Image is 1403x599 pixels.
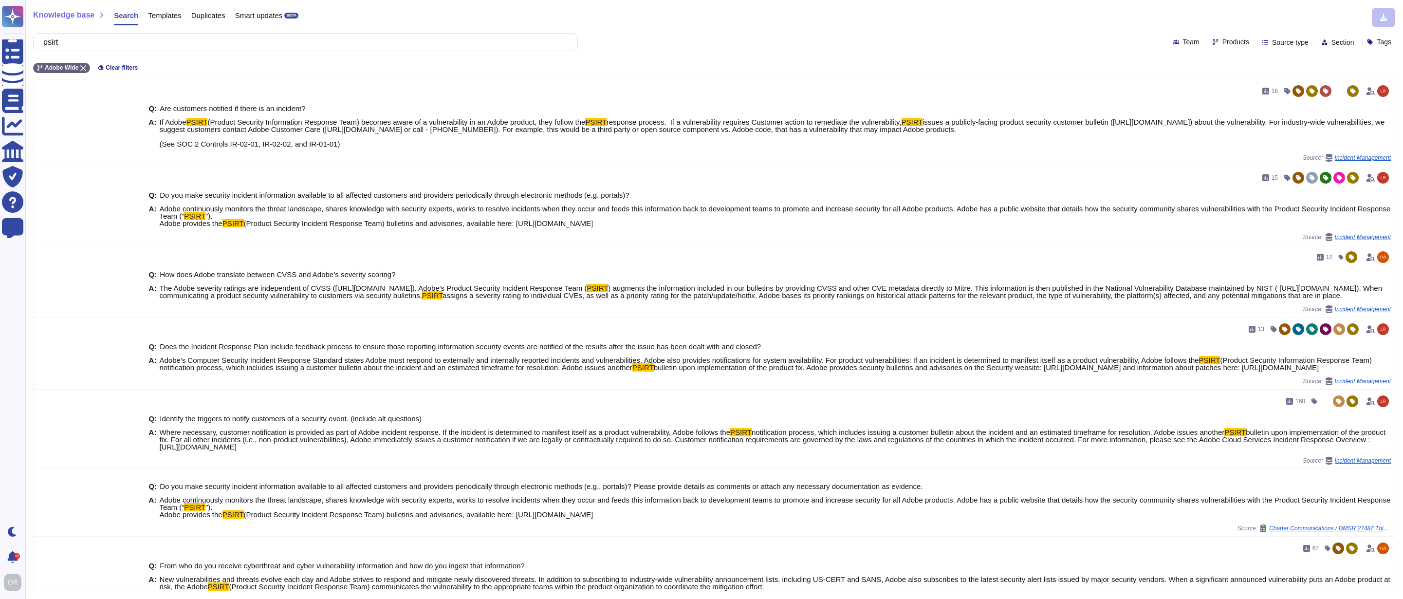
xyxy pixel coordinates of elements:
[607,118,902,126] span: response process. If a vulnerability requires Customer action to remediate the vulnerability,
[45,65,78,71] span: Adobe Wide
[159,503,222,519] span: ”). Adobe provides the
[585,118,606,126] mark: PSIRT
[149,483,157,490] b: Q:
[159,118,186,126] span: If Adobe
[422,291,443,299] mark: PSIRT
[149,576,157,590] b: A:
[1377,172,1389,184] img: user
[229,582,764,591] span: (Product Security Incident Response Team) communicates the vulnerability to the appropriate teams...
[149,496,157,518] b: A:
[235,12,283,19] span: Smart updates
[149,118,157,148] b: A:
[1258,326,1264,332] span: 13
[632,363,654,372] mark: PSIRT
[1303,457,1391,465] span: Source:
[186,118,208,126] mark: PSIRT
[1303,154,1391,162] span: Source:
[1377,38,1391,45] span: Tags
[160,191,629,199] span: Do you make security incident information available to all affected customers and providers perio...
[1303,233,1391,241] span: Source:
[148,12,181,19] span: Templates
[1312,545,1319,551] span: 67
[1335,378,1391,384] span: Incident Management
[1377,85,1389,97] img: user
[149,429,157,450] b: A:
[4,574,21,591] img: user
[1377,251,1389,263] img: user
[1331,39,1354,46] span: Section
[1272,88,1278,94] span: 16
[38,34,568,51] input: Search a question or template...
[1272,175,1278,181] span: 15
[160,342,761,351] span: Does the Incident Response Plan include feedback process to ensure those reporting information se...
[1335,458,1391,464] span: Incident Management
[1183,38,1200,45] span: Team
[752,428,1224,436] span: notification process, which includes issuing a customer bulletin about the incident and an estima...
[184,503,205,511] mark: PSIRT
[1377,323,1389,335] img: user
[1335,306,1391,312] span: Incident Management
[149,271,157,278] b: Q:
[160,414,422,423] span: Identify the triggers to notify customers of a security event. (include alt questions)
[149,415,157,422] b: Q:
[222,219,244,227] mark: PSIRT
[159,356,1199,364] span: Adobe's Computer Security Incident Response Standard states Adobe must respond to externally and ...
[654,363,1319,372] span: bulletin upon implementation of the product fix. Adobe provides security bulletins and advisories...
[149,105,157,112] b: Q:
[159,284,1382,299] span: ) augments the information included in our bulletins by providing CVSS and other CVE metadata dir...
[1335,234,1391,240] span: Incident Management
[902,118,923,126] mark: PSIRT
[1199,356,1220,364] mark: PSIRT
[160,270,395,279] span: How does Adobe translate between CVSS and Adobe’s severity scoring?
[2,572,28,593] button: user
[1272,39,1309,46] span: Source type
[244,219,593,227] span: (Product Security Incident Response Team) bulletins and advisories, available here: [URL][DOMAIN_...
[159,205,1390,220] span: Adobe continuously monitors the threat landscape, shares knowledge with security experts, works t...
[1377,395,1389,407] img: user
[208,582,229,591] mark: PSIRT
[114,12,138,19] span: Search
[1269,525,1391,531] span: Charter Communications / DMSR 27487 Third Party Security Assessment
[106,65,138,71] span: Clear filters
[730,428,752,436] mark: PSIRT
[191,12,225,19] span: Duplicates
[1303,377,1391,385] span: Source:
[149,343,157,350] b: Q:
[1377,543,1389,554] img: user
[1335,155,1391,161] span: Incident Management
[149,284,157,299] b: A:
[159,356,1372,372] span: (Product Security Information Response Team) notification process, which includes issuing a custo...
[222,510,244,519] mark: PSIRT
[1224,428,1246,436] mark: PSIRT
[159,428,1385,451] span: bulletin upon implementation of the product fix. For all other incidents (i.e., non-product vulne...
[1326,254,1332,260] span: 12
[1295,398,1305,404] span: 160
[159,496,1390,511] span: Adobe continuously monitors the threat landscape, shares knowledge with security experts, works t...
[33,11,94,19] span: Knowledge base
[159,212,222,227] span: ”). Adobe provides the
[160,104,305,112] span: Are customers notified if there is an incident?
[149,562,157,569] b: Q:
[160,562,525,570] span: From who do you receive cyberthreat and cyber vulnerability information and how do you ingest tha...
[284,13,298,19] div: BETA
[1303,305,1391,313] span: Source:
[244,510,593,519] span: (Product Security Incident Response Team) bulletins and advisories, available here: [URL][DOMAIN_...
[159,575,1390,591] span: New vulnerabilities and threats evolve each day and Adobe strives to respond and mitigate newly d...
[159,428,730,436] span: Where necessary, customer notification is provided as part of Adobe incident response. If the inc...
[14,553,20,559] div: 9+
[443,291,1342,299] span: assigns a severity rating to individual CVEs, as well as a priority rating for the patch/update/h...
[587,284,608,292] mark: PSIRT
[184,212,205,220] mark: PSIRT
[149,191,157,199] b: Q:
[1237,524,1391,532] span: Source:
[149,205,157,227] b: A:
[1222,38,1249,45] span: Products
[160,482,923,490] span: Do you make security incident information available to all affected customers and providers perio...
[159,118,1385,148] span: issues a publicly-facing product security customer bulletin ([URL][DOMAIN_NAME]) about the vulner...
[149,356,157,371] b: A:
[207,118,585,126] span: (Product Security Information Response Team) becomes aware of a vulnerability in an Adobe product...
[159,284,587,292] span: The Adobe severity ratings are independent of CVSS ([URL][DOMAIN_NAME]). Adobe's Product Security...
